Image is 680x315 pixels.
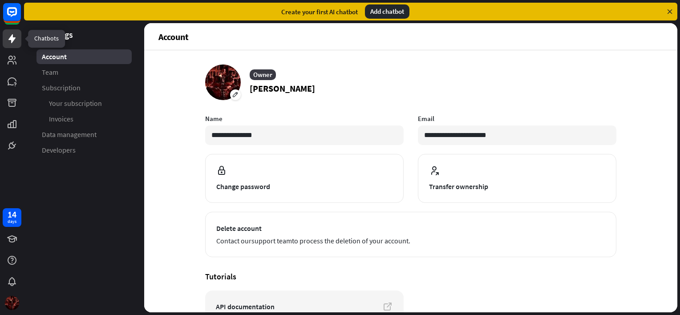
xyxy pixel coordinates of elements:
span: API documentation [216,301,393,312]
span: Account [42,52,67,61]
span: Transfer ownership [429,181,605,192]
span: Your subscription [49,99,102,108]
a: Team [36,65,132,80]
button: Open LiveChat chat widget [7,4,34,30]
button: Change password [205,154,404,203]
a: 14 days [3,208,21,227]
a: support team [251,236,292,245]
label: Name [205,114,404,123]
header: Settings [24,28,144,40]
header: Account [144,23,677,50]
button: Delete account Contact oursupport teamto process the deletion of your account. [205,212,616,257]
div: 14 [8,210,16,218]
a: Your subscription [36,96,132,111]
a: Subscription [36,81,132,95]
a: Developers [36,143,132,157]
div: Add chatbot [365,4,409,19]
label: Email [418,114,616,123]
p: [PERSON_NAME] [250,82,315,95]
span: Contact our to process the deletion of your account. [216,235,605,246]
div: Owner [250,69,276,80]
span: Data management [42,130,97,139]
h4: Tutorials [205,271,616,282]
span: Delete account [216,223,605,234]
span: Subscription [42,83,81,93]
span: Developers [42,145,76,155]
a: Invoices [36,112,132,126]
a: Data management [36,127,132,142]
button: Transfer ownership [418,154,616,203]
div: Create your first AI chatbot [281,8,358,16]
span: Invoices [49,114,73,124]
span: Change password [216,181,393,192]
div: days [8,218,16,225]
span: Team [42,68,58,77]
